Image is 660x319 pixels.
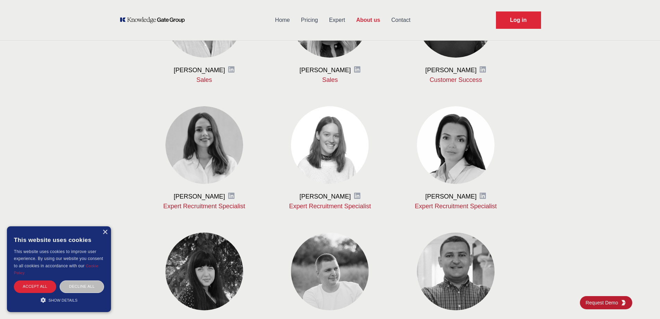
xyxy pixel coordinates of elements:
[324,11,351,29] a: Expert
[404,202,508,210] p: Expert Recruitment Specialist
[102,230,108,235] div: Close
[580,296,632,309] a: Request DemoKGG
[425,192,477,201] h3: [PERSON_NAME]
[586,299,621,306] span: Request Demo
[14,232,104,248] div: This website uses cookies
[153,202,256,210] p: Expert Recruitment Specialist
[625,286,660,319] iframe: Chat Widget
[14,280,56,293] div: Accept all
[14,296,104,303] div: Show details
[351,11,386,29] a: About us
[269,11,295,29] a: Home
[174,66,225,74] h3: [PERSON_NAME]
[49,298,78,302] span: Show details
[153,76,256,84] p: Sales
[291,233,369,310] img: Pavlo Krotov
[299,192,351,201] h3: [PERSON_NAME]
[404,76,508,84] p: Customer Success
[417,233,495,310] img: Serhii Prokopenko
[278,202,382,210] p: Expert Recruitment Specialist
[14,264,98,275] a: Cookie Policy
[386,11,416,29] a: Contact
[291,106,369,184] img: Daryna Podoliak
[425,66,477,74] h3: [PERSON_NAME]
[295,11,324,29] a: Pricing
[417,106,495,184] img: Zhanna Podtykan
[119,17,190,24] a: KOL Knowledge Platform: Talk to Key External Experts (KEE)
[165,233,243,310] img: Yelyzaveta Krotova
[621,300,626,305] img: KGG
[14,249,103,268] span: This website uses cookies to improve user experience. By using our website you consent to all coo...
[174,192,225,201] h3: [PERSON_NAME]
[60,280,104,293] div: Decline all
[165,106,243,184] img: Karina Stopachynska
[496,11,541,29] a: Request Demo
[299,66,351,74] h3: [PERSON_NAME]
[278,76,382,84] p: Sales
